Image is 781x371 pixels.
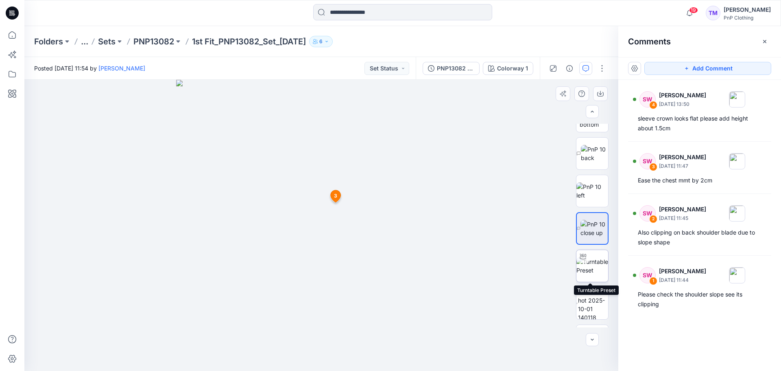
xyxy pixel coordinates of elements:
h2: Comments [628,37,671,46]
button: Colorway 1 [483,62,533,75]
span: Posted [DATE] 11:54 by [34,64,145,72]
p: [DATE] 11:47 [659,162,706,170]
p: [PERSON_NAME] [659,152,706,162]
div: SW [639,91,656,108]
div: TM [706,6,720,20]
img: eyJhbGciOiJIUzI1NiIsImtpZCI6IjAiLCJzbHQiOiJzZXMiLCJ0eXAiOiJKV1QifQ.eyJkYXRhIjp7InR5cGUiOiJzdG9yYW... [176,80,467,371]
div: 3 [649,163,657,171]
a: Sets [98,36,116,47]
div: [PERSON_NAME] [724,5,771,15]
div: SW [639,205,656,222]
p: 6 [319,37,323,46]
button: Add Comment [644,62,771,75]
p: [DATE] 11:45 [659,214,706,222]
div: 2 [649,215,657,223]
p: [PERSON_NAME] [659,266,706,276]
p: [DATE] 11:44 [659,276,706,284]
p: 1st Fit_PNP13082_Set_[DATE] [192,36,306,47]
div: 1 [649,277,657,285]
p: [PERSON_NAME] [659,204,706,214]
img: Screenshot 2025-10-01 140118 [578,288,608,319]
p: [PERSON_NAME] [659,90,706,100]
div: sleeve crown looks flat please add height about 1.5cm [638,114,761,133]
a: PNP13082 [133,36,174,47]
button: PNP13082 - 1ST FIT [423,62,480,75]
a: [PERSON_NAME] [98,65,145,72]
img: Turntable Preset [576,257,608,274]
div: 4 [649,101,657,109]
button: 6 [309,36,333,47]
p: [DATE] 13:50 [659,100,706,108]
div: Ease the chest mmt by 2cm [638,176,761,185]
div: Please check the shoulder slope see its clipping [638,290,761,309]
button: ... [81,36,88,47]
div: Colorway 1 [497,64,528,73]
img: PnP 10 back [581,145,608,162]
div: SW [639,267,656,283]
img: PnP 10 close up [580,220,608,237]
div: Also clipping on back shoulder blade due to slope shape [638,228,761,247]
span: 19 [689,7,698,13]
a: Folders [34,36,63,47]
img: PnP 10 left [576,182,608,200]
button: Details [563,62,576,75]
div: SW [639,153,656,169]
div: PNP13082 - 1ST FIT [437,64,474,73]
div: PnP Clothing [724,15,771,21]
